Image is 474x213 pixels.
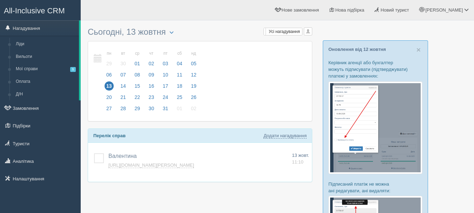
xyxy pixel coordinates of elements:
a: 10 [159,71,172,82]
span: 11 [175,70,184,79]
span: 02 [189,104,198,113]
small: ср [133,51,142,56]
span: Нова підбірка [335,7,365,13]
small: чт [147,51,156,56]
span: 06 [105,70,114,79]
span: 29 [105,59,114,68]
a: вт 30 [116,47,130,71]
a: 23 [145,93,158,105]
span: 02 [147,59,156,68]
span: 10 [161,70,170,79]
a: Додати нагадування [263,133,307,139]
span: 05 [189,59,198,68]
a: 01 [173,105,186,116]
p: Підписаний платіж не можна ані редагувати, ані видаляти: [328,181,422,194]
small: сб [175,51,184,56]
span: 23 [147,93,156,102]
a: Оплата [13,75,79,88]
span: 01 [133,59,142,68]
span: 28 [119,104,128,113]
span: All-Inclusive CRM [4,6,65,15]
a: 30 [145,105,158,116]
span: Нове замовлення [282,7,319,13]
a: Вильоти [13,51,79,63]
a: 13 жовт. 11:10 [292,152,309,165]
a: 15 [131,82,144,93]
span: 27 [105,104,114,113]
h3: Сьогодні, 13 жовтня [88,27,312,38]
a: сб 04 [173,47,186,71]
span: 04 [175,59,184,68]
a: 11 [173,71,186,82]
a: Оновлення від 12 жовтня [328,47,386,52]
a: ср 01 [131,47,144,71]
a: 29 [131,105,144,116]
a: 20 [102,93,116,105]
span: 25 [175,93,184,102]
span: 07 [119,70,128,79]
a: Мої справи1 [13,63,79,75]
a: 13 [102,82,116,93]
span: 12 [189,70,198,79]
span: 01 [175,104,184,113]
p: Керівник агенції або бухгалтер можуть підписувати (підтверджувати) платежі у замовленнях: [328,59,422,79]
a: [URL][DOMAIN_NAME][PERSON_NAME] [108,162,194,168]
a: 26 [187,93,199,105]
span: 20 [105,93,114,102]
a: 28 [116,105,130,116]
span: 26 [189,93,198,102]
a: 18 [173,82,186,93]
span: 11:10 [292,159,303,165]
small: пт [161,51,170,56]
a: 25 [173,93,186,105]
span: Усі нагадування [269,29,300,34]
a: 27 [102,105,116,116]
small: вт [119,51,128,56]
img: %D0%BF%D1%96%D0%B4%D1%82%D0%B2%D0%B5%D1%80%D0%B4%D0%B6%D0%B5%D0%BD%D0%BD%D1%8F-%D0%BE%D0%BF%D0%BB... [328,81,422,174]
span: Валентина [108,153,137,159]
span: 16 [147,81,156,91]
small: нд [189,51,198,56]
a: нд 05 [187,47,199,71]
span: 30 [119,59,128,68]
a: пн 29 [102,47,116,71]
span: 03 [161,59,170,68]
a: 08 [131,71,144,82]
a: 16 [145,82,158,93]
span: 31 [161,104,170,113]
a: 21 [116,93,130,105]
small: пн [105,51,114,56]
a: 12 [187,71,199,82]
span: 24 [161,93,170,102]
span: 21 [119,93,128,102]
span: 22 [133,93,142,102]
span: 13 жовт. [292,153,309,158]
span: 17 [161,81,170,91]
a: 17 [159,82,172,93]
a: чт 02 [145,47,158,71]
b: Перелік справ [93,133,126,138]
span: × [416,46,421,54]
a: 31 [159,105,172,116]
a: 19 [187,82,199,93]
a: 02 [187,105,199,116]
span: 29 [133,104,142,113]
a: All-Inclusive CRM [0,0,80,20]
span: 1 [70,67,76,72]
span: 30 [147,104,156,113]
span: Новий турист [381,7,409,13]
span: 19 [189,81,198,91]
span: 13 [105,81,114,91]
span: 18 [175,81,184,91]
span: [PERSON_NAME] [425,7,463,13]
a: 09 [145,71,158,82]
span: 08 [133,70,142,79]
span: 14 [119,81,128,91]
button: Close [416,46,421,53]
a: пт 03 [159,47,172,71]
a: 24 [159,93,172,105]
a: 06 [102,71,116,82]
a: 22 [131,93,144,105]
span: 15 [133,81,142,91]
a: 07 [116,71,130,82]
